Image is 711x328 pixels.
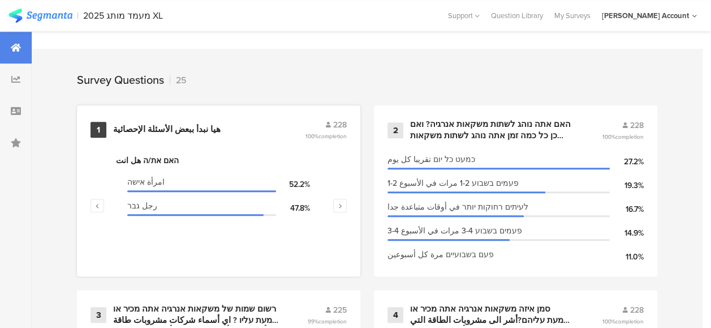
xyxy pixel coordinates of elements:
div: 27.2% [610,156,644,168]
div: 47.8% [276,202,310,214]
span: completion [318,132,347,140]
div: 52.2% [276,178,310,190]
div: 25 [170,74,187,87]
span: completion [318,317,347,326]
span: 100% [602,317,644,326]
div: هيا نبدأ ببعض الأسئلة الإحصائية [113,124,221,135]
span: 228 [333,119,347,131]
span: completion [615,133,644,141]
span: 228 [630,304,644,316]
div: | [77,9,79,22]
div: האם אתה נוהג לשתות משקאות אנרגיה? ואם כן כל כמה זמן אתה נוהג לשתות משקאות אנרגיה?هل انت معتاد ان ... [410,119,575,141]
div: 16.7% [610,203,644,215]
div: 4 [387,307,403,323]
div: Support [448,7,480,24]
div: 11.0% [610,251,644,263]
div: 19.3% [610,180,644,191]
span: امرأة אישה [127,176,165,188]
span: 3-4 פעמים בשבוע 3-4 مرات في الأسبوع [387,225,522,237]
div: סמן איזה משקאות אנרגיה אתה מכיר או שמעת עליהם?أشر الى مشروبات الطاقة التي تعرفها أو سمعت عنها؟ [410,304,575,326]
a: My Surveys [549,10,596,21]
span: לעיתים רחוקות יותר في أوقات متباعدة جدا [387,201,528,213]
div: 2 [387,122,403,138]
span: 228 [630,120,644,131]
span: 100% [602,133,644,141]
span: 100% [305,132,347,140]
a: Question Library [485,10,549,21]
span: completion [615,317,644,326]
span: פעם בשבועיים مرة كل أسبوعين [387,249,494,261]
div: [PERSON_NAME] Account [602,10,689,21]
div: 1 [91,122,106,138]
span: 99% [308,317,347,326]
div: 14.9% [610,227,644,239]
div: 3 [91,307,106,323]
span: 225 [333,304,347,316]
span: رجل גבר [127,200,157,212]
div: רשום שמות של משקאות אנרגיה אתה מכיר או שמעת עליו ? اي أسماء شركات مشروبات طاقة أنت تعرف أو سمعت ع... [113,304,280,326]
span: כמעט כל יום تقريبا كل يوم [387,154,475,165]
div: האם את/ה هل انت [116,155,321,167]
span: 1-2 פעמים בשבוע 1-2 مرات في الأسبوع [387,177,519,189]
div: Survey Questions [77,71,164,88]
img: segmanta logo [8,8,72,23]
div: 2025 מעמד מותג XL [83,10,163,21]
